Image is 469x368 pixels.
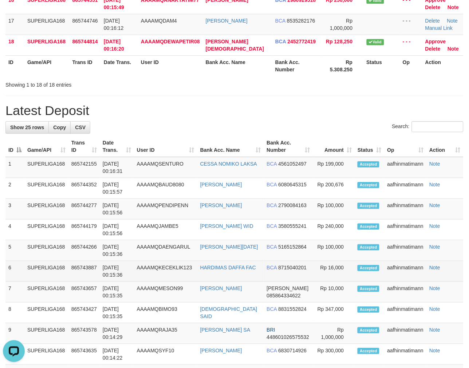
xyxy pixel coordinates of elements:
[429,265,440,270] a: Note
[279,223,307,229] span: Copy 3580555241 to clipboard
[100,282,134,302] td: [DATE] 00:15:35
[68,344,100,365] td: 865743635
[3,3,25,25] button: Open LiveChat chat widget
[429,327,440,333] a: Note
[330,18,352,31] span: Rp 1,000,000
[364,55,400,76] th: Status
[134,302,197,323] td: AAAAMQBIMO93
[24,199,68,219] td: SUPERLIGA168
[429,223,440,229] a: Note
[313,219,355,240] td: Rp 240,000
[429,348,440,353] a: Note
[134,323,197,344] td: AAAAMQRAJA35
[267,223,277,229] span: BCA
[100,323,134,344] td: [DATE] 00:14:29
[275,39,286,44] span: BCA
[267,293,301,298] span: Copy 085864334622 to clipboard
[429,182,440,187] a: Note
[400,35,422,55] td: - - -
[24,323,68,344] td: SUPERLIGA168
[313,302,355,323] td: Rp 347,000
[313,344,355,365] td: Rp 300,000
[313,199,355,219] td: Rp 100,000
[267,334,310,340] span: Copy 448601026575532 to clipboard
[200,202,242,208] a: [PERSON_NAME]
[5,219,24,240] td: 4
[429,202,440,208] a: Note
[267,202,277,208] span: BCA
[134,178,197,199] td: AAAAMQBAUD8080
[100,157,134,178] td: [DATE] 00:16:31
[385,323,427,344] td: aafhinmatimann
[385,282,427,302] td: aafhinmatimann
[24,282,68,302] td: SUPERLIGA168
[68,302,100,323] td: 865743427
[448,46,459,52] a: Note
[267,244,277,250] span: BCA
[24,35,70,55] td: SUPERLIGA168
[267,306,277,312] span: BCA
[5,323,24,344] td: 9
[70,55,101,76] th: Trans ID
[267,161,277,167] span: BCA
[100,344,134,365] td: [DATE] 00:14:22
[385,240,427,261] td: aafhinmatimann
[100,199,134,219] td: [DATE] 00:15:56
[206,39,264,52] a: [PERSON_NAME][DEMOGRAPHIC_DATA]
[24,14,70,35] td: SUPERLIGA168
[68,157,100,178] td: 865742155
[141,39,200,44] span: AAAAMQDEWAPETIR08
[101,55,138,76] th: Date Trans.
[400,55,422,76] th: Op
[200,182,242,187] a: [PERSON_NAME]
[448,4,459,10] a: Note
[272,55,322,76] th: Bank Acc. Number
[358,223,379,230] span: Accepted
[68,282,100,302] td: 865743657
[68,261,100,282] td: 865743887
[5,261,24,282] td: 6
[313,157,355,178] td: Rp 199,000
[206,18,248,24] a: [PERSON_NAME]
[385,261,427,282] td: aafhinmatimann
[425,18,440,24] a: Delete
[200,265,256,270] a: HARDIMAS DAFFA FAC
[5,121,49,134] a: Show 25 rows
[358,265,379,271] span: Accepted
[385,344,427,365] td: aafhinmatimann
[267,327,275,333] span: BRI
[200,348,242,353] a: [PERSON_NAME]
[288,39,316,44] span: Copy 2452772419 to clipboard
[279,348,307,353] span: Copy 6830714926 to clipboard
[392,121,464,132] label: Search:
[385,136,427,157] th: Op: activate to sort column ascending
[426,136,464,157] th: Action: activate to sort column ascending
[24,136,68,157] th: Game/API: activate to sort column ascending
[141,18,177,24] span: AAAAMQDAM4
[68,323,100,344] td: 865743578
[24,157,68,178] td: SUPERLIGA168
[358,348,379,354] span: Accepted
[200,223,253,229] a: [PERSON_NAME] WID
[275,18,285,24] span: BCA
[279,202,307,208] span: Copy 2790084163 to clipboard
[134,199,197,219] td: AAAAMQPENDIPENN
[68,199,100,219] td: 865744277
[313,282,355,302] td: Rp 10,000
[200,244,258,250] a: [PERSON_NAME][DATE]
[429,161,440,167] a: Note
[5,240,24,261] td: 5
[200,285,242,291] a: [PERSON_NAME]
[5,178,24,199] td: 2
[5,35,24,55] td: 18
[358,161,379,167] span: Accepted
[358,182,379,188] span: Accepted
[24,219,68,240] td: SUPERLIGA168
[134,261,197,282] td: AAAAMQKECEKLIK123
[68,136,100,157] th: Trans ID: activate to sort column ascending
[313,178,355,199] td: Rp 200,676
[134,157,197,178] td: AAAAMQSENTURO
[5,103,464,118] h1: Latest Deposit
[358,327,379,333] span: Accepted
[313,136,355,157] th: Amount: activate to sort column ascending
